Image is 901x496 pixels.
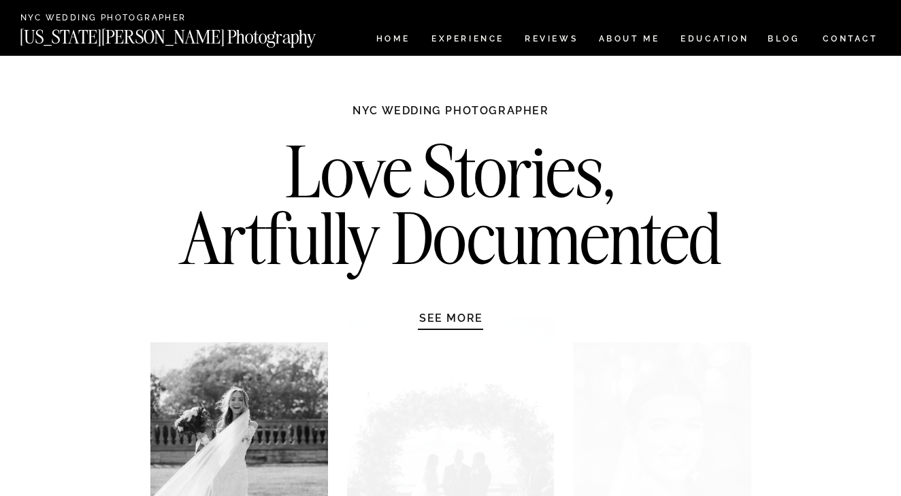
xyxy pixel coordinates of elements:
a: Experience [431,35,503,46]
h2: Love Stories, Artfully Documented [165,138,736,281]
a: EDUCATION [679,35,751,46]
a: BLOG [768,35,800,46]
a: NYC Wedding Photographer [20,14,225,24]
h1: NYC WEDDING PHOTOGRAPHER [323,103,578,131]
a: SEE MORE [387,311,516,325]
a: CONTACT [822,31,879,46]
a: ABOUT ME [598,35,660,46]
a: [US_STATE][PERSON_NAME] Photography [20,28,361,39]
a: REVIEWS [525,35,576,46]
a: HOME [374,35,412,46]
